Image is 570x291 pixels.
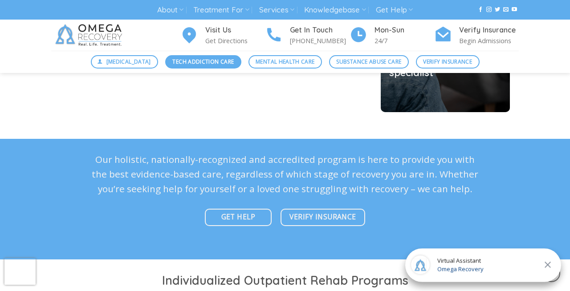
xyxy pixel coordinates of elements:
h2: Speak with a live social media addiction specialist [389,48,501,78]
a: Follow on Instagram [486,7,492,13]
span: Verify Insurance [289,211,356,222]
p: [PHONE_NUMBER] [290,36,350,46]
span: [MEDICAL_DATA] [106,57,151,66]
a: Verify Insurance [281,209,366,226]
h1: Individualized Outpatient Rehab Programs [51,273,519,288]
iframe: reCAPTCHA [4,258,36,285]
a: Verify Insurance Begin Admissions [434,24,519,46]
p: Our holistic, nationally-recognized and accredited program is here to provide you with the best e... [91,152,479,197]
img: Omega Recovery [51,20,129,51]
a: Tech Addiction Care [165,55,241,69]
a: Get Help [376,2,413,18]
a: Verify Insurance [416,55,480,69]
h4: Visit Us [205,24,265,36]
a: Get help for social media addiction for you or a loved one Speak with a live social media addicti... [389,4,501,78]
a: Get In Touch [PHONE_NUMBER] [265,24,350,46]
a: Follow on Facebook [478,7,483,13]
span: Mental Health Care [256,57,314,66]
span: Substance Abuse Care [336,57,401,66]
a: [MEDICAL_DATA] [91,55,159,69]
span: GET HELP [221,211,256,222]
a: GET HELP [205,209,272,226]
span: Verify Insurance [423,57,472,66]
a: Follow on YouTube [512,7,517,13]
h4: Mon-Sun [375,24,434,36]
a: Send us an email [503,7,509,13]
a: About [157,2,183,18]
p: Begin Admissions [459,36,519,46]
h4: Verify Insurance [459,24,519,36]
h4: Get In Touch [290,24,350,36]
a: Treatment For [193,2,249,18]
p: 24/7 [375,36,434,46]
a: Substance Abuse Care [329,55,409,69]
span: Tech Addiction Care [172,57,234,66]
a: Knowledgebase [304,2,366,18]
p: Get Directions [205,36,265,46]
a: Mental Health Care [248,55,322,69]
a: Visit Us Get Directions [180,24,265,46]
a: Follow on Twitter [495,7,500,13]
a: Services [259,2,294,18]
